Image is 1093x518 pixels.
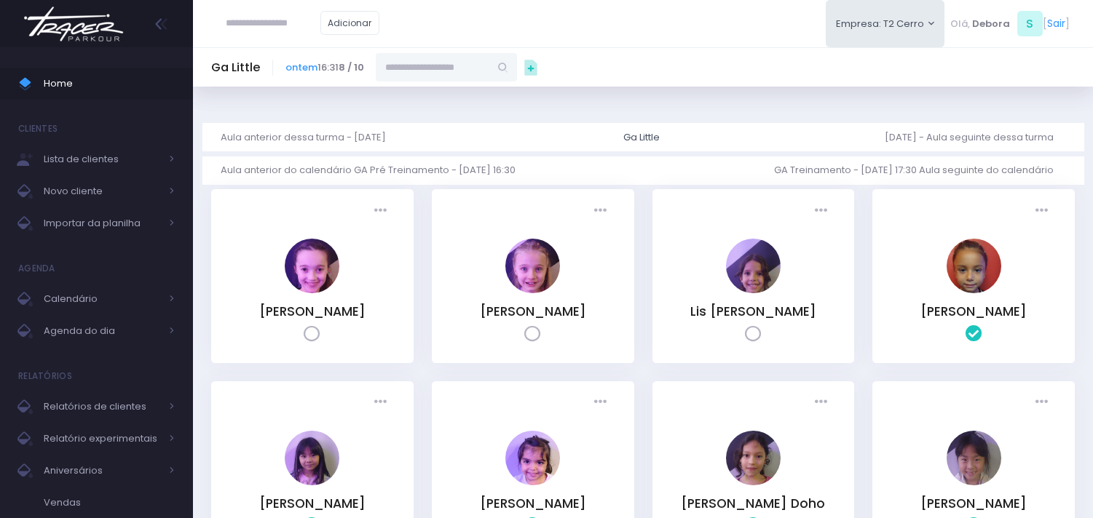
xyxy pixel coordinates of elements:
a: [PERSON_NAME] [259,495,366,512]
a: Aula anterior dessa turma - [DATE] [221,123,398,151]
a: Lis Nobrega Gomes [726,283,781,297]
a: Sair [1047,16,1065,31]
span: Calendário [44,290,160,308]
span: Importar da planilha [44,214,160,233]
img: Victoria Orsi Doho [726,431,781,485]
span: Agenda do dia [44,322,160,340]
span: Relatórios de clientes [44,397,160,416]
a: Manuela Matos [505,475,560,489]
a: Letícia Aya Saeki [285,475,339,489]
a: Aula anterior do calendário GA Pré Treinamento - [DATE] 16:30 [221,156,527,185]
a: Yutong Liang [947,475,1001,489]
img: Júlia Levy Siqueira Rezende [505,239,560,293]
a: Júlia Levy Siqueira Rezende [505,283,560,297]
span: Home [44,74,175,93]
span: Olá, [950,17,970,31]
img: Clara Pimenta Amaral [947,239,1001,293]
img: Manuela Matos [505,431,560,485]
a: GA Treinamento - [DATE] 17:30 Aula seguinte do calendário [774,156,1065,185]
span: Lista de clientes [44,150,160,169]
a: ontem [285,60,317,74]
div: Ga Little [623,130,660,145]
span: S [1017,11,1043,36]
a: [PERSON_NAME] [920,495,1027,512]
a: Adicionar [320,11,380,35]
a: Clara Pimenta Amaral [947,283,1001,297]
a: [PERSON_NAME] [259,303,366,320]
h4: Clientes [18,114,58,143]
strong: 8 / 10 [339,60,364,74]
a: [PERSON_NAME] [920,303,1027,320]
h4: Relatórios [18,362,72,391]
a: Bianca Levy Siqueira Rezende [285,283,339,297]
img: Letícia Aya Saeki [285,431,339,485]
span: 16:31 [285,60,364,75]
a: [PERSON_NAME] [480,303,586,320]
span: Novo cliente [44,182,160,201]
h5: Ga Little [211,60,261,75]
span: Debora [972,17,1010,31]
a: [PERSON_NAME] Doho [681,495,825,512]
div: [ ] [944,7,1075,40]
a: [PERSON_NAME] [480,495,586,512]
a: Victoria Orsi Doho [726,475,781,489]
a: Lis [PERSON_NAME] [690,303,816,320]
img: Lis Nobrega Gomes [726,239,781,293]
span: Aniversários [44,461,160,480]
a: [DATE] - Aula seguinte dessa turma [885,123,1065,151]
span: Vendas [44,493,175,512]
img: Bianca Levy Siqueira Rezende [285,239,339,293]
h4: Agenda [18,254,55,283]
span: Relatório experimentais [44,429,160,448]
img: Yutong Liang [947,431,1001,485]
